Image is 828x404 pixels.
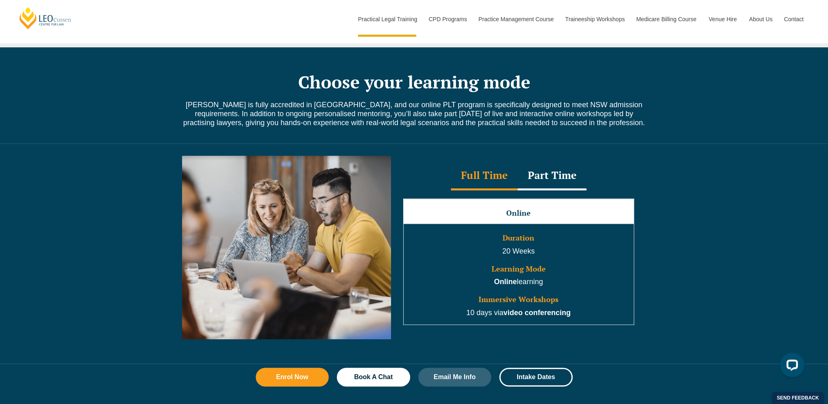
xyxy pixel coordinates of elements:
p: 10 days via [404,308,633,318]
h2: Choose your learning mode [182,72,646,92]
h3: Duration [404,234,633,242]
h3: Immersive Workshops [404,296,633,304]
a: Practical Legal Training [352,2,423,37]
strong: video conferencing [503,309,571,317]
a: Book A Chat [337,368,410,386]
a: About Us [743,2,778,37]
p: learning [404,277,633,287]
span: Book A Chat [354,374,393,380]
a: Email Me Info [418,368,492,386]
a: Practice Management Course [472,2,559,37]
iframe: LiveChat chat widget [773,349,808,384]
a: [PERSON_NAME] Centre for Law [18,7,72,30]
p: 20 Weeks [404,246,633,257]
h3: Learning Mode [404,265,633,273]
strong: Online [494,278,517,286]
a: Enrol Now [256,368,329,386]
a: CPD Programs [422,2,472,37]
span: Enrol Now [276,374,308,380]
span: [PERSON_NAME] is fully accredited in [GEOGRAPHIC_DATA], and our online PLT program is specificall... [183,101,645,127]
a: Medicare Billing Course [630,2,703,37]
a: Intake Dates [499,368,573,386]
div: Part Time [518,162,586,190]
a: Contact [778,2,810,37]
span: Intake Dates [517,374,555,380]
div: Full Time [451,162,518,190]
a: Traineeship Workshops [559,2,630,37]
h3: Online [404,209,633,217]
span: Email Me Info [434,374,476,380]
a: Venue Hire [703,2,743,37]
